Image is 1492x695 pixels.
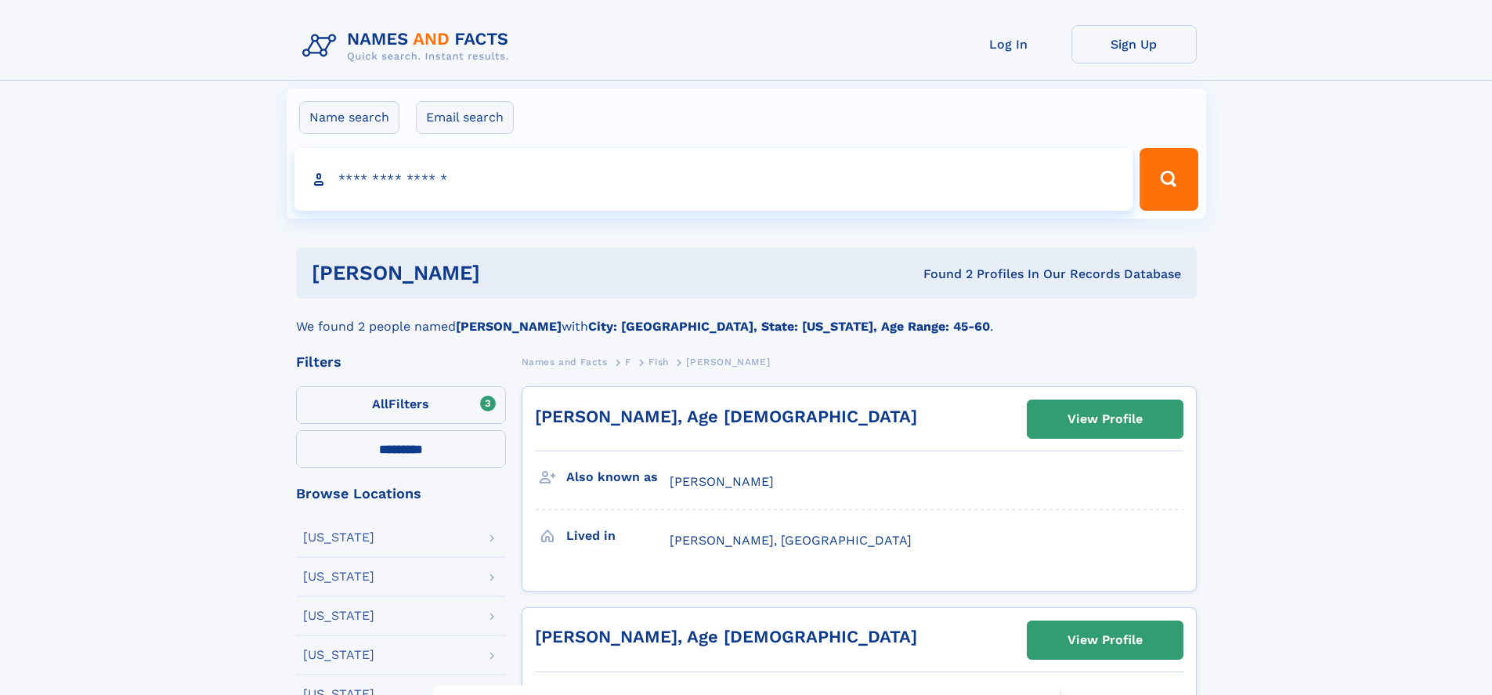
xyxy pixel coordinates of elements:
[372,396,388,411] span: All
[625,352,631,371] a: F
[296,355,506,369] div: Filters
[588,319,990,334] b: City: [GEOGRAPHIC_DATA], State: [US_STATE], Age Range: 45-60
[522,352,608,371] a: Names and Facts
[1068,622,1143,658] div: View Profile
[456,319,562,334] b: [PERSON_NAME]
[296,299,1197,336] div: We found 2 people named with .
[1068,401,1143,437] div: View Profile
[566,523,670,549] h3: Lived in
[303,570,374,583] div: [US_STATE]
[1071,25,1197,63] a: Sign Up
[312,263,702,283] h1: [PERSON_NAME]
[670,533,912,548] span: [PERSON_NAME], [GEOGRAPHIC_DATA]
[566,464,670,490] h3: Also known as
[296,487,506,501] div: Browse Locations
[1028,621,1183,659] a: View Profile
[303,610,374,622] div: [US_STATE]
[648,357,668,367] span: Fish
[535,627,917,646] a: [PERSON_NAME], Age [DEMOGRAPHIC_DATA]
[299,101,399,134] label: Name search
[686,357,770,367] span: [PERSON_NAME]
[625,357,631,367] span: F
[1140,148,1198,211] button: Search Button
[294,148,1133,211] input: search input
[303,649,374,661] div: [US_STATE]
[416,101,514,134] label: Email search
[670,474,774,489] span: [PERSON_NAME]
[648,352,668,371] a: Fish
[535,407,917,426] a: [PERSON_NAME], Age [DEMOGRAPHIC_DATA]
[702,266,1181,283] div: Found 2 Profiles In Our Records Database
[296,386,506,424] label: Filters
[303,531,374,544] div: [US_STATE]
[1028,400,1183,438] a: View Profile
[946,25,1071,63] a: Log In
[296,25,522,67] img: Logo Names and Facts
